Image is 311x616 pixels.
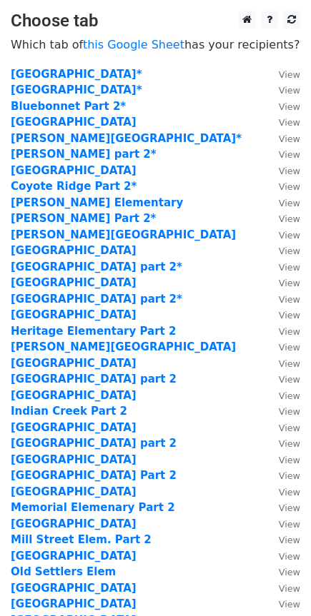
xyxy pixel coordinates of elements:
[11,308,137,321] a: [GEOGRAPHIC_DATA]
[11,37,300,52] p: Which tab of has your recipients?
[11,325,176,338] strong: Heritage Elementary Part 2
[265,582,300,595] a: View
[11,582,137,595] a: [GEOGRAPHIC_DATA]
[11,437,177,450] strong: [GEOGRAPHIC_DATA] part 2
[11,100,126,113] a: Bluebonnet Part 2*
[11,261,182,273] a: [GEOGRAPHIC_DATA] part 2*
[279,423,300,433] small: View
[265,565,300,578] a: View
[279,406,300,417] small: View
[279,85,300,96] small: View
[265,68,300,81] a: View
[279,438,300,449] small: View
[11,389,137,402] a: [GEOGRAPHIC_DATA]
[279,133,300,144] small: View
[11,453,137,466] a: [GEOGRAPHIC_DATA]
[265,550,300,562] a: View
[265,132,300,145] a: View
[279,567,300,577] small: View
[279,455,300,465] small: View
[279,149,300,160] small: View
[11,405,127,418] a: Indian Creek Part 2
[11,597,137,610] a: [GEOGRAPHIC_DATA]
[279,230,300,241] small: View
[279,278,300,288] small: View
[265,116,300,128] a: View
[279,342,300,353] small: View
[11,116,137,128] strong: [GEOGRAPHIC_DATA]
[265,421,300,434] a: View
[11,276,137,289] a: [GEOGRAPHIC_DATA]
[11,132,242,145] a: [PERSON_NAME][GEOGRAPHIC_DATA]*
[11,164,137,177] a: [GEOGRAPHIC_DATA]
[11,485,137,498] a: [GEOGRAPHIC_DATA]
[265,212,300,225] a: View
[279,583,300,594] small: View
[279,326,300,337] small: View
[265,100,300,113] a: View
[265,308,300,321] a: View
[265,373,300,385] a: View
[265,437,300,450] a: View
[279,503,300,513] small: View
[11,293,182,306] a: [GEOGRAPHIC_DATA] part 2*
[11,212,156,225] a: [PERSON_NAME] Part 2*
[11,180,137,193] a: Coyote Ridge Part 2*
[279,166,300,176] small: View
[11,469,177,482] a: [GEOGRAPHIC_DATA] Part 2
[265,469,300,482] a: View
[11,373,177,385] strong: [GEOGRAPHIC_DATA] part 2
[279,262,300,273] small: View
[11,565,116,578] a: Old Settlers Elem
[11,357,137,370] a: [GEOGRAPHIC_DATA]
[265,325,300,338] a: View
[11,84,142,96] a: [GEOGRAPHIC_DATA]*
[265,501,300,514] a: View
[279,101,300,112] small: View
[11,228,236,241] a: [PERSON_NAME][GEOGRAPHIC_DATA]
[11,533,152,546] a: Mill Street Elem. Part 2
[265,453,300,466] a: View
[279,358,300,369] small: View
[265,164,300,177] a: View
[265,340,300,353] a: View
[279,198,300,208] small: View
[11,421,137,434] a: [GEOGRAPHIC_DATA]
[265,261,300,273] a: View
[11,501,175,514] strong: Memorial Elemenary Part 2
[279,487,300,498] small: View
[279,519,300,530] small: View
[11,68,142,81] strong: [GEOGRAPHIC_DATA]*
[265,244,300,257] a: View
[265,180,300,193] a: View
[265,148,300,161] a: View
[265,293,300,306] a: View
[279,246,300,256] small: View
[265,357,300,370] a: View
[279,390,300,401] small: View
[11,517,137,530] a: [GEOGRAPHIC_DATA]
[265,276,300,289] a: View
[279,69,300,80] small: View
[11,11,300,31] h3: Choose tab
[11,196,183,209] a: [PERSON_NAME] Elementary
[279,535,300,545] small: View
[279,310,300,320] small: View
[11,148,157,161] a: [PERSON_NAME] part 2*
